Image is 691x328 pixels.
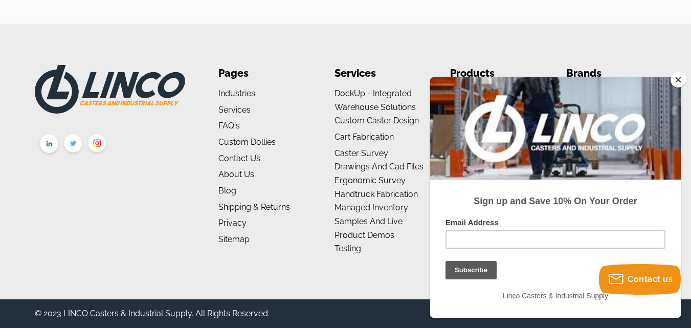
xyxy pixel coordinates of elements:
li: Products [450,65,541,82]
div: © 2023 LINCO Casters & Industrial Supply. All Rights Reserved. [35,307,270,321]
a: Privacy [218,218,247,228]
a: Testing [335,244,361,253]
button: Contact us [599,264,681,295]
a: Managed Inventory [335,203,408,212]
a: FAQ's [218,121,240,130]
a: Ergonomic Survey [335,176,406,185]
img: linkedin.png [37,132,61,158]
a: Drawings and Cad Files [335,162,423,171]
a: Contact Us [218,154,260,163]
img: twitter.png [61,132,85,157]
a: Shipping & Returns [218,202,290,212]
label: Email Address [15,141,235,153]
strong: Sign up and Save 10% On Your Order [43,119,207,129]
a: Blog [218,186,236,195]
a: Handtruck Fabrication [335,189,418,199]
a: Custom Dollies [218,137,276,147]
a: Industries [218,89,255,98]
span: Linco Casters & Industrial Supply [73,214,178,223]
a: Samples and Live Product Demos [335,216,403,240]
a: Custom Caster Design [335,116,419,125]
li: Brands [566,65,657,82]
a: DockUp - Integrated Warehouse Solutions [335,89,416,112]
li: Pages [218,65,309,82]
img: LINCO CASTERS & INDUSTRIAL SUPPLY [35,65,185,114]
a: About us [218,169,254,179]
input: Subscribe [15,184,66,202]
img: instagram.png [85,132,109,157]
a: Services [218,105,251,115]
a: Cart Fabrication [335,132,394,142]
span: Contact us [628,274,673,284]
a: Privacy Policy. [602,309,656,318]
a: Sitemap [218,234,250,244]
button: Close [671,72,686,88]
li: Services [335,65,425,82]
a: Caster Survey [335,148,388,158]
